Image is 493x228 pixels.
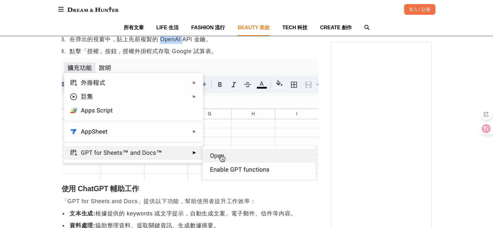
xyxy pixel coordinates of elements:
a: FASHION 流行 [191,19,225,36]
img: 只需一步驟！Google試算表連動ChatGPT工作效率大翻倍！？ [62,59,318,181]
strong: 文本生成: [70,210,95,217]
span: CREATE 創作 [320,25,352,30]
a: BEAUTY 美妝 [238,19,270,36]
li: 根據提供的 keywords 或文字提示，自動生成文案、電子郵件、信件等內容。 [68,209,310,218]
p: 「GPT for Sheets and Docs」提供以下功能，幫助使用者提升工作效率： [62,197,318,206]
span: BEAUTY 美妝 [238,25,270,30]
li: 點擊「授權」按鈕，授權外掛程式存取 Google 試算表。 [68,47,310,56]
img: Dream & Hunter [64,4,122,15]
a: LIFE 生活 [156,19,179,36]
li: 在弹出的視窗中，貼上先前複製的 OpenAI API 金鑰。 [68,35,310,44]
span: FASHION 流行 [191,25,225,30]
span: LIFE 生活 [156,25,179,30]
a: CREATE 創作 [320,19,352,36]
span: 所有文章 [124,25,144,30]
a: TECH 科技 [282,19,307,36]
span: TECH 科技 [282,25,307,30]
a: 所有文章 [124,19,144,36]
h2: 使用 ChatGPT 輔助工作 [62,185,318,193]
div: 登入 / 註冊 [404,4,435,15]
